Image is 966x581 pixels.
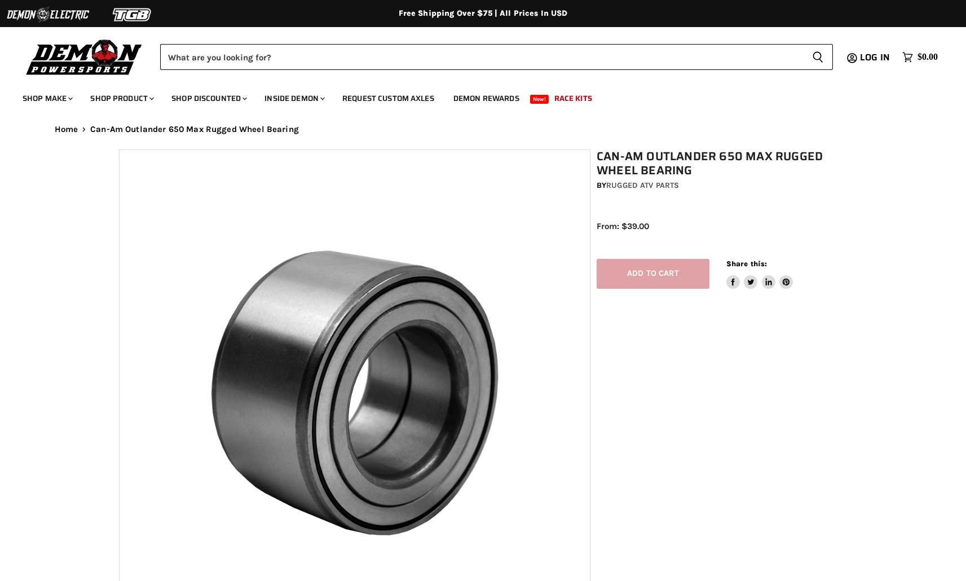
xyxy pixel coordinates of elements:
[14,82,935,110] ul: Main menu
[32,8,934,19] div: Free Shipping Over $75 | All Prices In USD
[90,4,175,25] img: TGB Logo 2
[606,181,679,190] a: Rugged ATV Parts
[160,44,833,70] form: Product
[82,87,161,110] a: Shop Product
[14,87,80,110] a: Shop Make
[597,149,854,178] h1: Can-Am Outlander 650 Max Rugged Wheel Bearing
[860,50,890,64] span: Log in
[256,87,332,110] a: Inside Demon
[897,49,943,65] a: $0.00
[32,125,934,134] nav: Breadcrumbs
[55,125,78,134] a: Home
[334,87,443,110] a: Request Custom Axles
[160,44,803,70] input: Search
[23,37,146,77] img: Demon Powersports
[726,259,793,289] aside: Share this:
[597,221,649,231] span: From: $39.00
[6,4,90,25] img: Demon Electric Logo 2
[163,87,254,110] a: Shop Discounted
[803,44,833,70] button: Search
[530,95,549,104] span: New!
[546,87,601,110] a: Race Kits
[445,87,528,110] a: Demon Rewards
[90,125,299,134] span: Can-Am Outlander 650 Max Rugged Wheel Bearing
[918,52,938,63] span: $0.00
[726,259,767,268] span: Share this:
[855,52,897,63] a: Log in
[597,179,854,192] div: by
